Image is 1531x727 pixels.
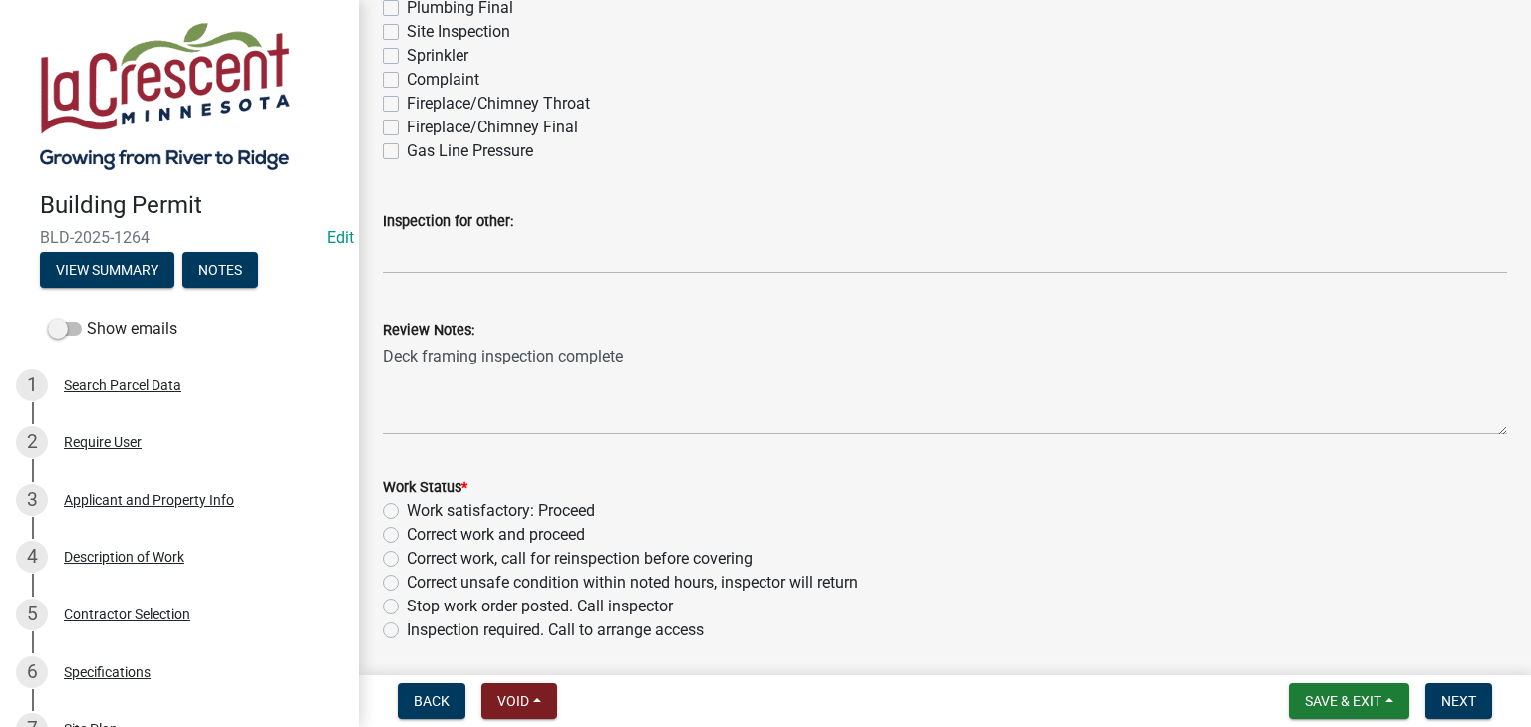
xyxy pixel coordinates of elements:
[40,21,290,170] img: City of La Crescent, Minnesota
[64,550,184,564] div: Description of Work
[16,484,48,516] div: 3
[16,426,48,458] div: 2
[407,571,858,595] label: Correct unsafe condition within noted hours, inspector will return
[40,263,174,279] wm-modal-confirm: Summary
[48,317,177,341] label: Show emails
[1289,683,1409,719] button: Save & Exit
[398,683,465,719] button: Back
[407,68,479,92] label: Complaint
[16,369,48,401] div: 1
[64,607,190,621] div: Contractor Selection
[383,324,474,338] label: Review Notes:
[1425,683,1492,719] button: Next
[327,228,354,247] wm-modal-confirm: Edit Application Number
[64,493,234,507] div: Applicant and Property Info
[1441,693,1476,709] span: Next
[407,139,533,163] label: Gas Line Pressure
[40,252,174,288] button: View Summary
[407,499,595,523] label: Work satisfactory: Proceed
[407,92,590,116] label: Fireplace/Chimney Throat
[407,20,510,44] label: Site Inspection
[182,252,258,288] button: Notes
[64,435,142,449] div: Require User
[327,228,354,247] a: Edit
[383,215,513,229] label: Inspection for other:
[414,693,450,709] span: Back
[407,44,468,68] label: Sprinkler
[64,665,151,679] div: Specifications
[182,263,258,279] wm-modal-confirm: Notes
[40,228,319,247] span: BLD-2025-1264
[481,683,557,719] button: Void
[383,481,467,495] label: Work Status
[64,378,181,392] div: Search Parcel Data
[497,693,529,709] span: Void
[40,191,343,220] h4: Building Permit
[407,116,578,139] label: Fireplace/Chimney Final
[16,599,48,630] div: 5
[407,618,704,642] label: Inspection required. Call to arrange access
[407,547,753,571] label: Correct work, call for reinspection before covering
[407,595,673,618] label: Stop work order posted. Call inspector
[16,541,48,573] div: 4
[16,656,48,688] div: 6
[407,523,585,547] label: Correct work and proceed
[1305,693,1381,709] span: Save & Exit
